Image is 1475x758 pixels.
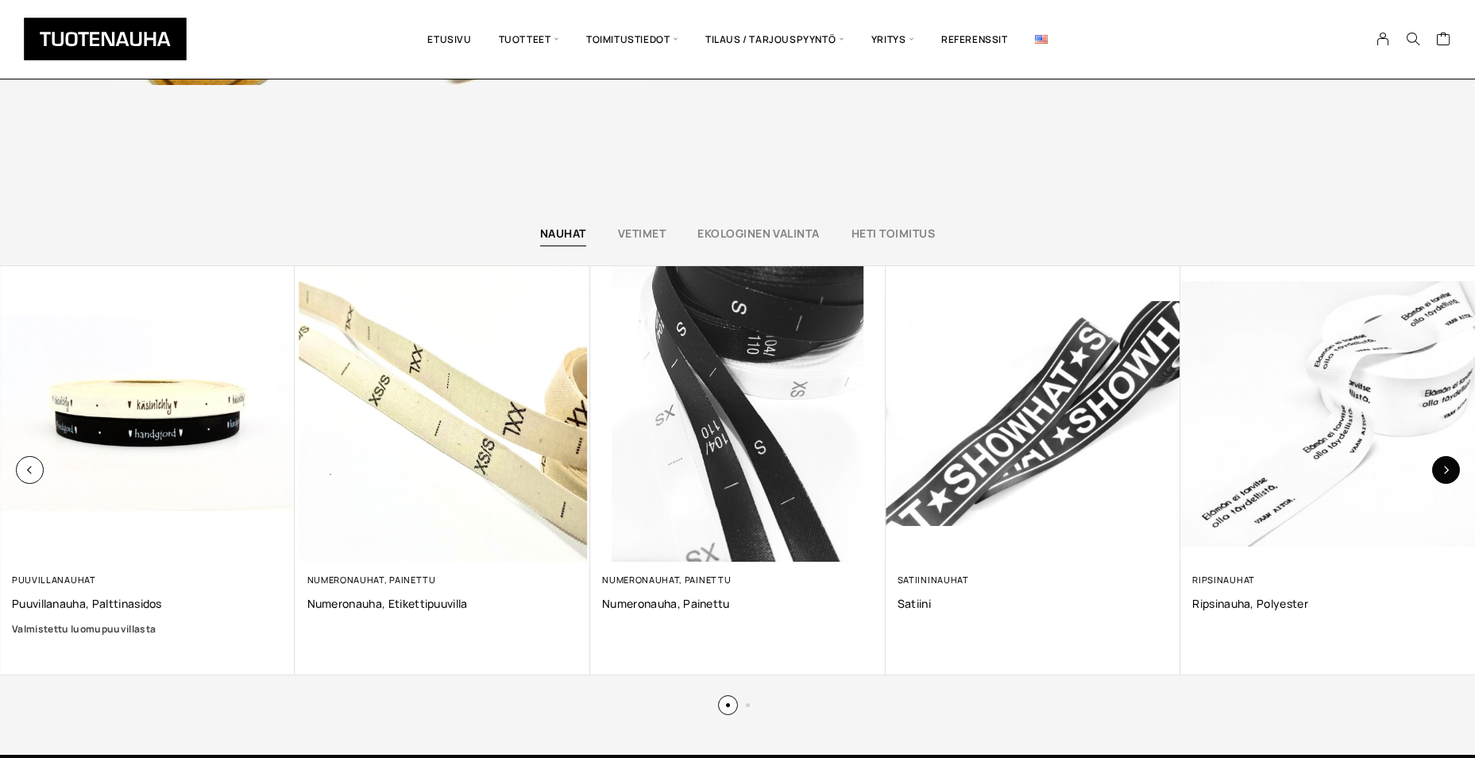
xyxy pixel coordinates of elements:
a: Satiininauhat [898,574,969,586]
a: Puuvillanauha, palttinasidos [12,596,284,611]
button: Search [1398,32,1428,46]
a: Vetimet [618,226,666,241]
a: Heti toimitus [851,226,935,241]
span: Toimitustiedot [573,12,692,67]
a: Valmistettu luomupuuvillasta [12,621,284,637]
a: Nauhat [540,226,586,241]
span: Tuotteet [485,12,573,67]
a: Puuvillanauhat [12,574,96,586]
span: Valmistettu luomupuuvillasta [12,622,156,636]
a: Numeronauhat, painettu [602,574,731,586]
img: Tuotenauha Oy [24,17,187,60]
a: Cart [1436,31,1451,50]
a: Etusivu [414,12,485,67]
a: Ripsinauhat [1192,574,1255,586]
a: Numeronauha, painettu [602,596,874,611]
a: Satiini [898,596,1169,611]
a: Numeronauha, etikettipuuvilla [307,596,579,611]
a: Ripsinauha, polyester [1192,596,1464,611]
img: Etusivu 54 [295,266,591,562]
a: Referenssit [928,12,1021,67]
span: Tilaus / Tarjouspyyntö [692,12,858,67]
a: My Account [1368,32,1399,46]
img: English [1035,35,1048,44]
span: Yritys [858,12,928,67]
a: Ekologinen valinta [697,226,820,241]
a: Numeronauhat, painettu [307,574,436,586]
